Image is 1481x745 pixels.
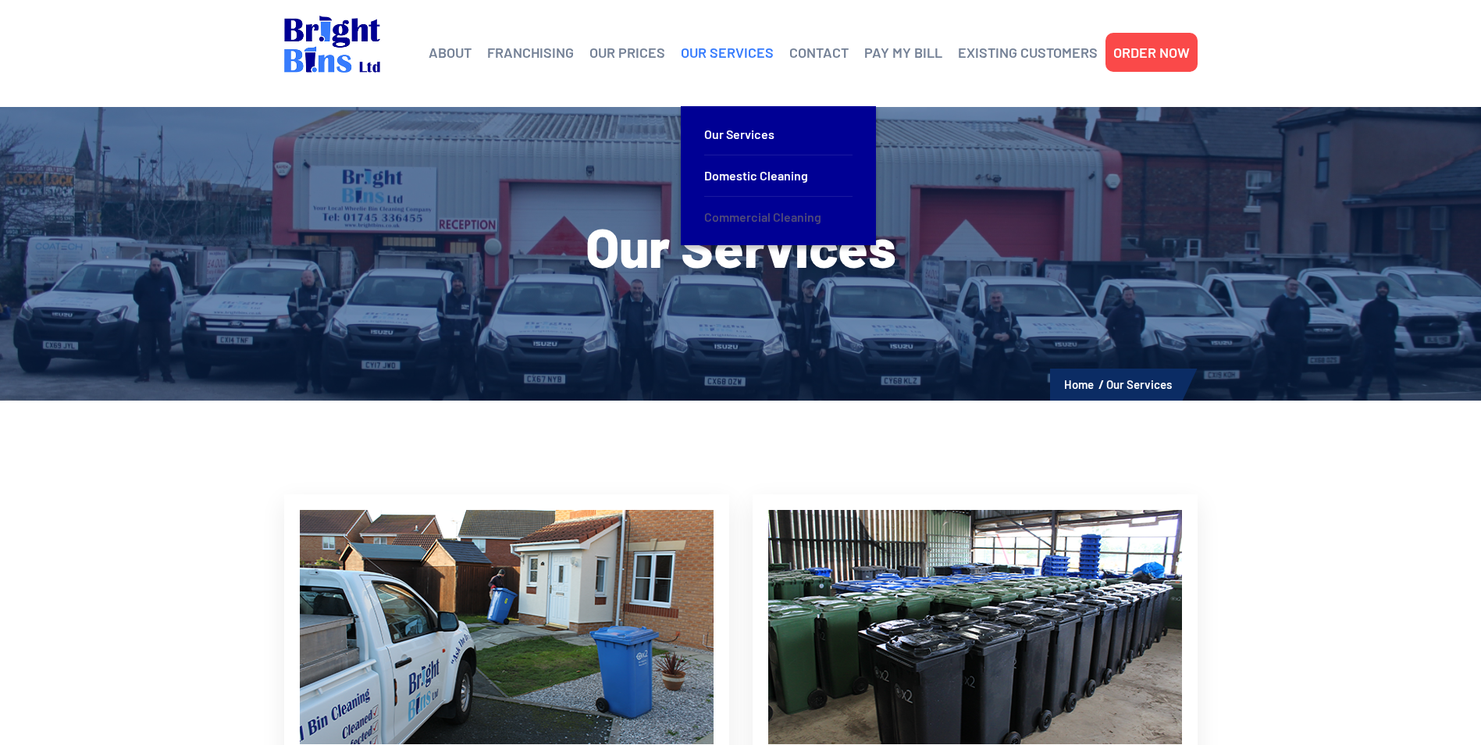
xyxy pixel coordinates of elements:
[681,41,774,64] a: OUR SERVICES
[704,197,853,237] a: Commercial Cleaning
[1106,374,1172,394] li: Our Services
[704,114,853,155] a: Our Services
[1113,41,1190,64] a: ORDER NOW
[589,41,665,64] a: OUR PRICES
[487,41,574,64] a: FRANCHISING
[789,41,849,64] a: CONTACT
[704,155,853,197] a: Domestic Cleaning
[1064,377,1094,391] a: Home
[864,41,942,64] a: PAY MY BILL
[429,41,472,64] a: ABOUT
[284,219,1198,273] h1: Our Services
[958,41,1098,64] a: EXISTING CUSTOMERS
